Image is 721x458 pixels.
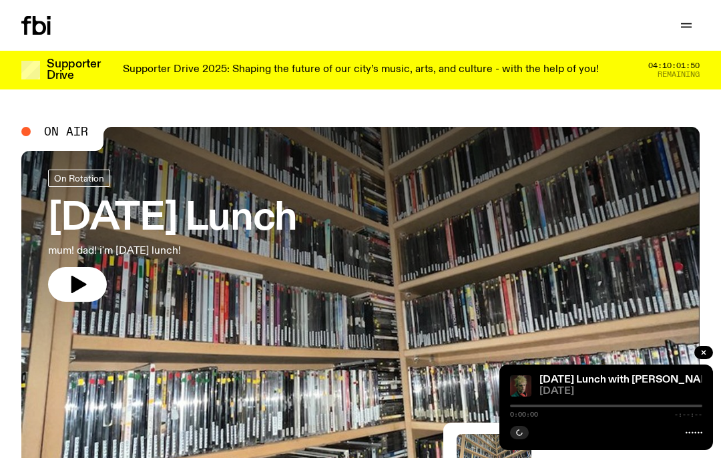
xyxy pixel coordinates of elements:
[123,64,599,76] p: Supporter Drive 2025: Shaping the future of our city’s music, arts, and culture - with the help o...
[510,411,538,418] span: 0:00:00
[44,126,88,138] span: On Air
[674,411,702,418] span: -:--:--
[539,387,702,397] span: [DATE]
[48,243,297,259] p: mum! dad! i'm [DATE] lunch!
[510,375,531,397] img: Junipo
[47,59,100,81] h3: Supporter Drive
[54,173,104,183] span: On Rotation
[658,71,700,78] span: Remaining
[48,200,297,238] h3: [DATE] Lunch
[648,62,700,69] span: 04:10:01:50
[48,170,297,302] a: [DATE] Lunchmum! dad! i'm [DATE] lunch!
[48,170,110,187] a: On Rotation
